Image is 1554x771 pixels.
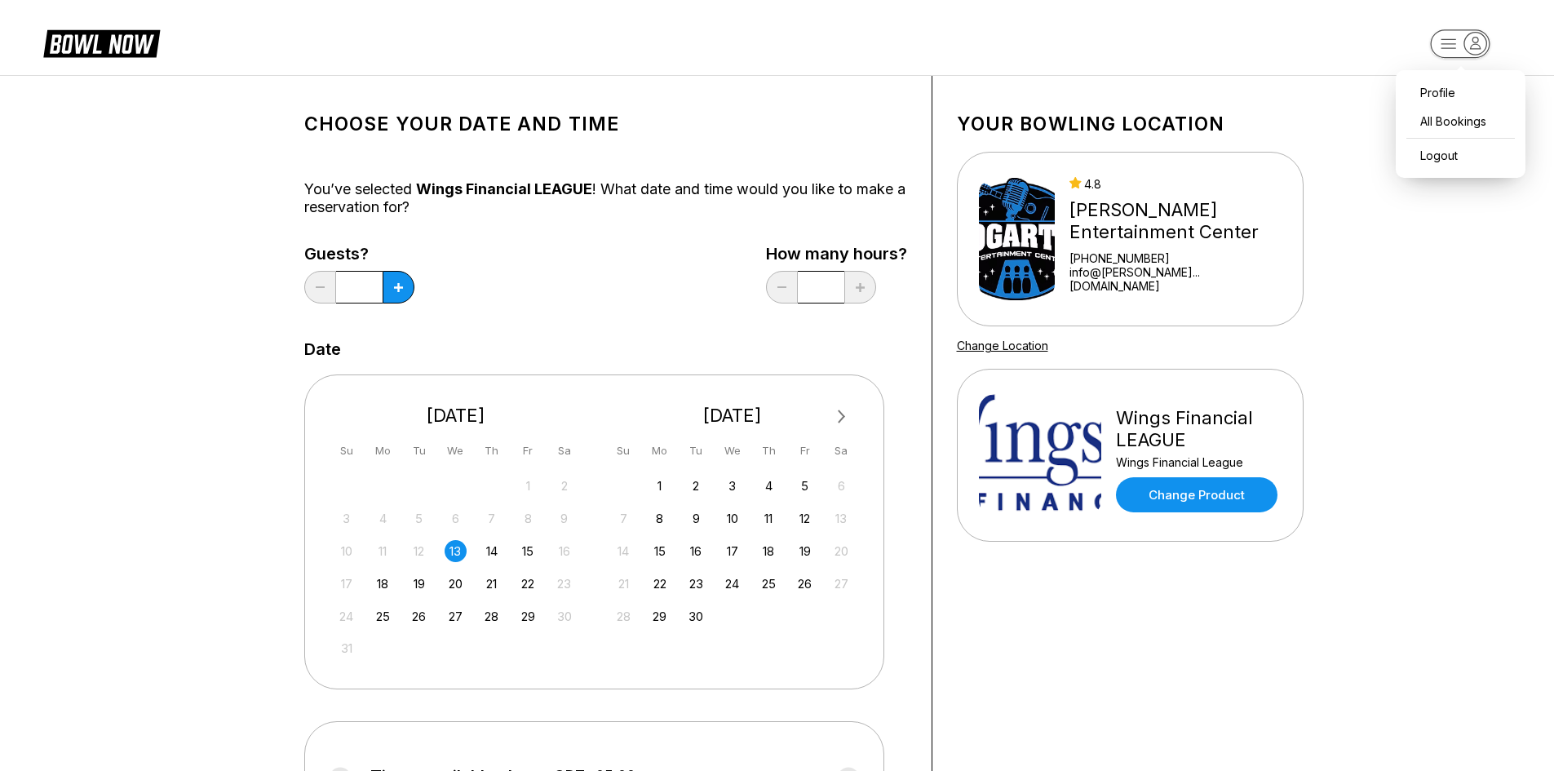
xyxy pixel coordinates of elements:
[957,113,1304,135] h1: Your bowling location
[1069,177,1282,191] div: 4.8
[445,573,467,595] div: Choose Wednesday, August 20th, 2025
[721,507,743,530] div: Choose Wednesday, September 10th, 2025
[1404,141,1517,170] button: Logout
[1116,477,1277,512] a: Change Product
[335,637,357,659] div: Not available Sunday, August 31st, 2025
[517,605,539,627] div: Choose Friday, August 29th, 2025
[685,507,707,530] div: Choose Tuesday, September 9th, 2025
[335,605,357,627] div: Not available Sunday, August 24th, 2025
[335,540,357,562] div: Not available Sunday, August 10th, 2025
[517,507,539,530] div: Not available Friday, August 8th, 2025
[408,540,430,562] div: Not available Tuesday, August 12th, 2025
[649,507,671,530] div: Choose Monday, September 8th, 2025
[480,440,503,462] div: Th
[480,507,503,530] div: Not available Thursday, August 7th, 2025
[304,180,907,216] div: You’ve selected ! What date and time would you like to make a reservation for?
[721,475,743,497] div: Choose Wednesday, September 3rd, 2025
[372,507,394,530] div: Not available Monday, August 4th, 2025
[794,507,816,530] div: Choose Friday, September 12th, 2025
[372,440,394,462] div: Mo
[649,573,671,595] div: Choose Monday, September 22nd, 2025
[335,507,357,530] div: Not available Sunday, August 3rd, 2025
[480,605,503,627] div: Choose Thursday, August 28th, 2025
[979,178,1055,300] img: Bogart's Entertainment Center
[517,475,539,497] div: Not available Friday, August 1st, 2025
[553,507,575,530] div: Not available Saturday, August 9th, 2025
[830,573,852,595] div: Not available Saturday, September 27th, 2025
[408,440,430,462] div: Tu
[1069,265,1282,293] a: info@[PERSON_NAME]...[DOMAIN_NAME]
[372,605,394,627] div: Choose Monday, August 25th, 2025
[766,245,907,263] label: How many hours?
[304,113,907,135] h1: Choose your Date and time
[517,573,539,595] div: Choose Friday, August 22nd, 2025
[1069,199,1282,243] div: [PERSON_NAME] Entertainment Center
[758,440,780,462] div: Th
[649,440,671,462] div: Mo
[613,605,635,627] div: Not available Sunday, September 28th, 2025
[445,605,467,627] div: Choose Wednesday, August 27th, 2025
[480,540,503,562] div: Choose Thursday, August 14th, 2025
[553,475,575,497] div: Not available Saturday, August 2nd, 2025
[480,573,503,595] div: Choose Thursday, August 21st, 2025
[794,540,816,562] div: Choose Friday, September 19th, 2025
[330,405,582,427] div: [DATE]
[830,507,852,530] div: Not available Saturday, September 13th, 2025
[794,573,816,595] div: Choose Friday, September 26th, 2025
[1069,251,1282,265] div: [PHONE_NUMBER]
[721,440,743,462] div: We
[304,245,414,263] label: Guests?
[553,440,575,462] div: Sa
[758,540,780,562] div: Choose Thursday, September 18th, 2025
[957,339,1048,352] a: Change Location
[445,540,467,562] div: Choose Wednesday, August 13th, 2025
[1116,455,1282,469] div: Wings Financial League
[830,440,852,462] div: Sa
[408,573,430,595] div: Choose Tuesday, August 19th, 2025
[758,475,780,497] div: Choose Thursday, September 4th, 2025
[372,573,394,595] div: Choose Monday, August 18th, 2025
[408,507,430,530] div: Not available Tuesday, August 5th, 2025
[304,340,341,358] label: Date
[758,507,780,530] div: Choose Thursday, September 11th, 2025
[445,440,467,462] div: We
[517,440,539,462] div: Fr
[335,573,357,595] div: Not available Sunday, August 17th, 2025
[685,440,707,462] div: Tu
[445,507,467,530] div: Not available Wednesday, August 6th, 2025
[685,475,707,497] div: Choose Tuesday, September 2nd, 2025
[721,540,743,562] div: Choose Wednesday, September 17th, 2025
[685,540,707,562] div: Choose Tuesday, September 16th, 2025
[613,540,635,562] div: Not available Sunday, September 14th, 2025
[553,573,575,595] div: Not available Saturday, August 23rd, 2025
[1116,407,1282,451] div: Wings Financial LEAGUE
[1404,78,1517,107] a: Profile
[517,540,539,562] div: Choose Friday, August 15th, 2025
[685,573,707,595] div: Choose Tuesday, September 23rd, 2025
[830,475,852,497] div: Not available Saturday, September 6th, 2025
[979,394,1101,516] img: Wings Financial LEAGUE
[553,605,575,627] div: Not available Saturday, August 30th, 2025
[758,573,780,595] div: Choose Thursday, September 25th, 2025
[610,473,855,627] div: month 2025-09
[829,404,855,430] button: Next Month
[649,605,671,627] div: Choose Monday, September 29th, 2025
[334,473,578,660] div: month 2025-08
[335,440,357,462] div: Su
[721,573,743,595] div: Choose Wednesday, September 24th, 2025
[1404,107,1517,135] a: All Bookings
[649,540,671,562] div: Choose Monday, September 15th, 2025
[685,605,707,627] div: Choose Tuesday, September 30th, 2025
[649,475,671,497] div: Choose Monday, September 1st, 2025
[372,540,394,562] div: Not available Monday, August 11th, 2025
[408,605,430,627] div: Choose Tuesday, August 26th, 2025
[613,507,635,530] div: Not available Sunday, September 7th, 2025
[830,540,852,562] div: Not available Saturday, September 20th, 2025
[606,405,859,427] div: [DATE]
[613,440,635,462] div: Su
[613,573,635,595] div: Not available Sunday, September 21st, 2025
[553,540,575,562] div: Not available Saturday, August 16th, 2025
